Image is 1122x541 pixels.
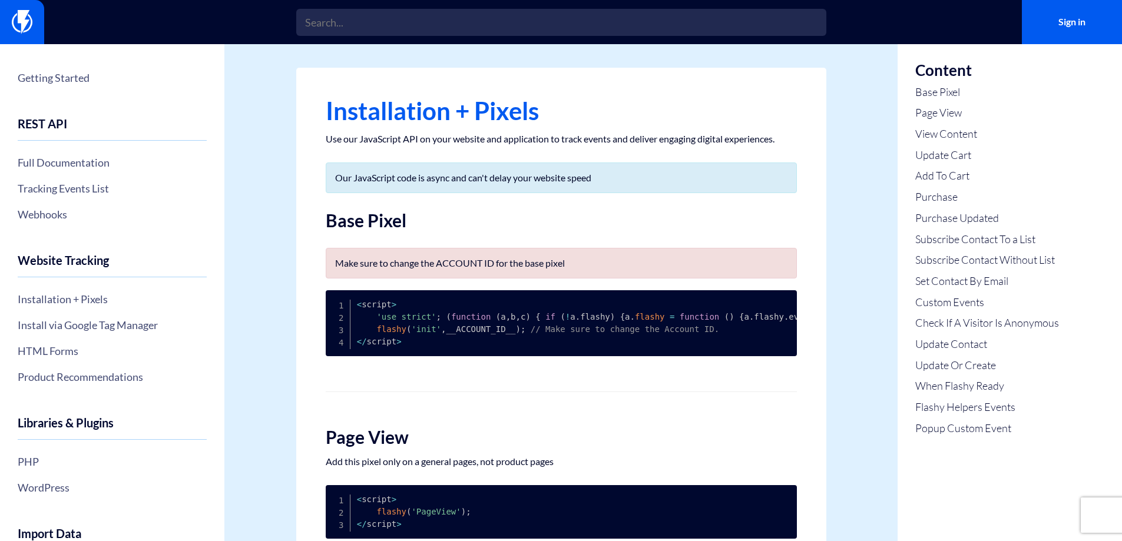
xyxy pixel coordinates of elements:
span: . [575,312,580,321]
a: Full Documentation [18,152,207,172]
a: Update Contact [915,337,1059,352]
span: , [516,312,521,321]
a: PHP [18,452,207,472]
span: ; [521,324,525,334]
span: { [535,312,540,321]
span: , [506,312,511,321]
span: ; [436,312,441,321]
input: Search... [296,9,826,36]
span: < [357,337,362,346]
span: / [362,519,366,529]
span: < [357,300,362,309]
a: Subscribe Contact To a List [915,232,1059,247]
span: > [392,300,396,309]
a: View Content [915,127,1059,142]
span: { [739,312,744,321]
p: Use our JavaScript API on your website and application to track events and deliver engaging digit... [326,133,797,145]
span: < [357,519,362,529]
a: Add To Cart [915,168,1059,184]
a: Update Or Create [915,358,1059,373]
a: Purchase [915,190,1059,205]
h2: Base Pixel [326,211,797,230]
a: Getting Started [18,68,207,88]
span: 'init' [411,324,441,334]
span: ( [724,312,729,321]
span: > [396,337,401,346]
a: Flashy Helpers Events [915,400,1059,415]
a: Popup Custom Event [915,421,1059,436]
span: 'PageView' [411,507,461,516]
p: Add this pixel only on a general pages, not product pages [326,456,797,467]
a: Webhooks [18,204,207,224]
a: Base Pixel [915,85,1059,100]
code: script script [357,494,471,529]
h1: Installation + Pixels [326,97,797,124]
a: Installation + Pixels [18,289,207,309]
span: flashy [635,312,665,321]
a: Subscribe Contact Without List [915,253,1059,268]
h2: Page View [326,427,797,447]
span: a b c [501,312,525,321]
span: ) [729,312,734,321]
p: Make sure to change the ACCOUNT ID for the base pixel [335,257,787,269]
a: Product Recommendations [18,367,207,387]
a: WordPress [18,477,207,497]
a: Custom Events [915,295,1059,310]
a: Tracking Events List [18,178,207,198]
span: . [784,312,789,321]
h3: Content [915,62,1059,79]
span: 'use strict' [376,312,436,321]
span: ) [461,507,466,516]
span: ( [406,324,411,334]
a: When Flashy Ready [915,379,1059,394]
span: . [630,312,635,321]
span: if [545,312,555,321]
span: ! [565,312,570,321]
h4: REST API [18,117,207,141]
span: // Make sure to change the Account ID. [531,324,719,334]
span: ( [446,312,451,321]
span: ; [466,507,471,516]
h4: Libraries & Plugins [18,416,207,440]
span: / [362,337,366,346]
span: . [749,312,754,321]
a: HTML Forms [18,341,207,361]
span: { [620,312,625,321]
p: Our JavaScript code is async and can't delay your website speed [335,172,787,184]
span: < [357,494,362,504]
a: Check If A Visitor Is Anonymous [915,316,1059,331]
a: Purchase Updated [915,211,1059,226]
a: Update Cart [915,148,1059,163]
span: flashy [376,507,406,516]
span: ( [496,312,501,321]
span: ( [560,312,565,321]
a: Set Contact By Email [915,274,1059,289]
a: Install via Google Tag Manager [18,315,207,335]
span: , [441,324,446,334]
span: ( [406,507,411,516]
span: > [396,519,401,529]
span: = [670,312,674,321]
span: flashy [376,324,406,334]
span: ) [515,324,520,334]
a: Page View [915,105,1059,121]
span: ) [525,312,530,321]
span: function [680,312,719,321]
span: > [392,494,396,504]
h4: Website Tracking [18,254,207,277]
span: function [451,312,491,321]
span: ) [610,312,615,321]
